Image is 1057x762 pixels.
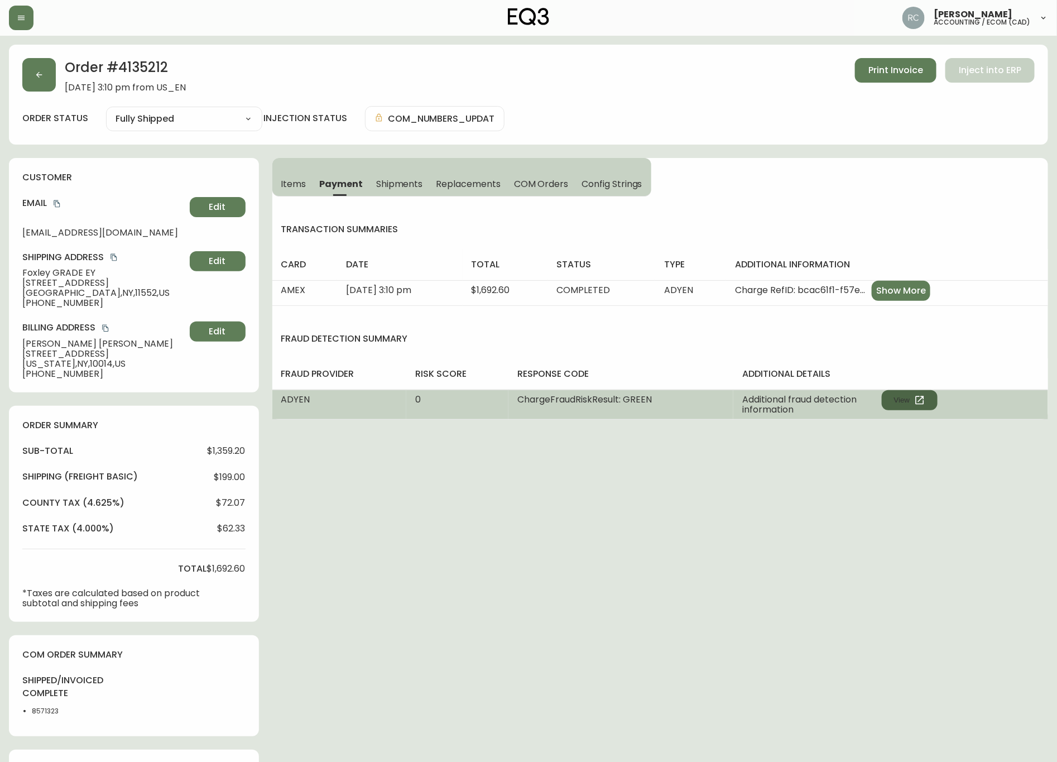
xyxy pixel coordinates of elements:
[22,339,185,349] span: [PERSON_NAME] [PERSON_NAME]
[346,258,454,271] h4: date
[208,446,246,456] span: $1,359.20
[214,472,246,482] span: $199.00
[190,251,246,271] button: Edit
[742,395,882,415] span: Additional fraud detection information
[472,284,510,296] span: $1,692.60
[217,498,246,508] span: $72.07
[882,390,938,410] button: View
[934,10,1012,19] span: [PERSON_NAME]
[179,563,207,575] h4: total
[582,178,642,190] span: Config Strings
[735,285,867,295] span: Charge RefID: bcac61f1-f57e-4db4-bac1-6852b0b321bf
[22,674,88,699] h4: shipped/invoiced complete
[22,359,185,369] span: [US_STATE] , NY , 10014 , US
[22,349,185,359] span: [STREET_ADDRESS]
[508,8,549,26] img: logo
[415,368,499,380] h4: risk score
[22,171,246,184] h4: customer
[556,258,646,271] h4: status
[65,83,186,93] span: [DATE] 3:10 pm from US_EN
[664,284,693,296] span: ADYEN
[51,198,63,209] button: copy
[22,112,88,124] label: order status
[868,64,923,76] span: Print Invoice
[22,228,185,238] span: [EMAIL_ADDRESS][DOMAIN_NAME]
[218,524,246,534] span: $62.33
[281,178,306,190] span: Items
[22,251,185,263] h4: Shipping Address
[32,706,88,716] li: 8571323
[376,178,423,190] span: Shipments
[65,58,186,83] h2: Order # 4135212
[22,419,246,432] h4: order summary
[22,497,124,509] h4: county tax (4.625%)
[415,393,421,406] span: 0
[664,258,717,271] h4: type
[22,288,185,298] span: [GEOGRAPHIC_DATA] , NY , 11552 , US
[436,178,500,190] span: Replacements
[190,322,246,342] button: Edit
[517,393,652,406] span: ChargeFraudRiskResult: GREEN
[735,258,1039,271] h4: additional information
[108,252,119,263] button: copy
[281,284,306,296] span: AMEX
[281,258,328,271] h4: card
[22,445,73,457] h4: sub-total
[272,333,1049,345] h4: fraud detection summary
[22,322,185,334] h4: Billing Address
[22,649,246,661] h4: com order summary
[902,7,925,29] img: f4ba4e02bd060be8f1386e3ca455bd0e
[514,178,569,190] span: COM Orders
[319,178,363,190] span: Payment
[22,197,185,209] h4: Email
[281,368,398,380] h4: fraud provider
[876,285,926,297] span: Show More
[22,523,114,535] h4: state tax (4.000%)
[22,471,138,483] h4: Shipping ( Freight Basic )
[272,223,1049,236] h4: transaction summaries
[22,369,185,379] span: [PHONE_NUMBER]
[472,258,539,271] h4: total
[281,393,310,406] span: ADYEN
[209,255,226,267] span: Edit
[207,564,246,574] span: $1,692.60
[872,281,930,301] button: Show More
[22,278,185,288] span: [STREET_ADDRESS]
[100,323,111,334] button: copy
[556,284,610,296] span: COMPLETED
[263,112,347,124] h4: injection status
[742,368,1039,380] h4: additional details
[22,298,185,308] span: [PHONE_NUMBER]
[517,368,724,380] h4: response code
[346,284,411,296] span: [DATE] 3:10 pm
[934,19,1030,26] h5: accounting / ecom (cad)
[209,201,226,213] span: Edit
[855,58,936,83] button: Print Invoice
[22,268,185,278] span: Foxley GRADE EY
[22,588,207,608] p: *Taxes are calculated based on product subtotal and shipping fees
[209,325,226,338] span: Edit
[190,197,246,217] button: Edit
